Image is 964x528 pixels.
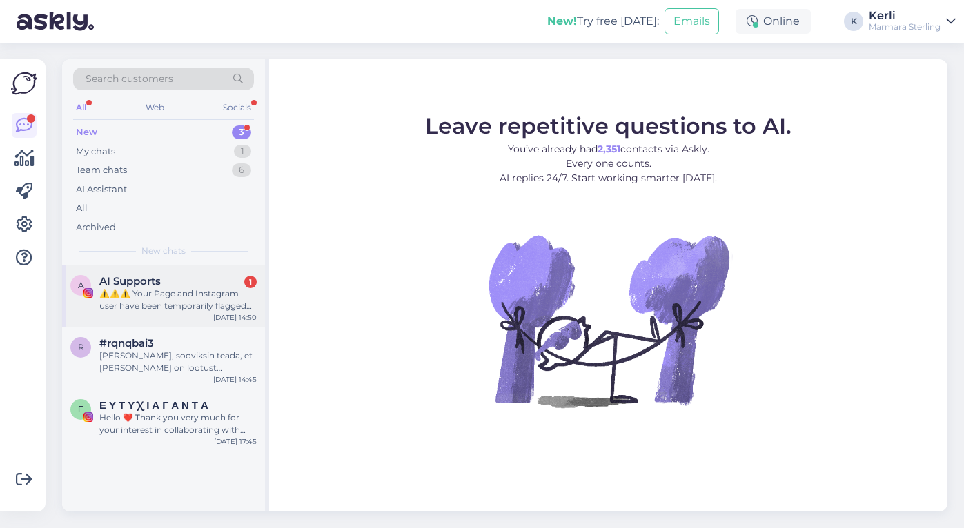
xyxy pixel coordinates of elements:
[425,142,791,185] p: You’ve already had contacts via Askly. Every one counts. AI replies 24/7. Start working smarter [...
[869,10,941,21] div: Kerli
[141,245,186,257] span: New chats
[99,349,257,374] div: [PERSON_NAME], sooviksin teada, et [PERSON_NAME] on lootust tagastuse tagasimaksele? Tellimuse nr...
[76,145,115,159] div: My chats
[78,342,84,352] span: r
[76,221,116,234] div: Archived
[11,70,37,97] img: Askly Logo
[547,13,659,30] div: Try free [DATE]:
[869,10,956,32] a: KerliMarmara Sterling
[844,12,863,31] div: K
[99,337,154,349] span: #rqnqbai3
[425,112,791,139] span: Leave repetitive questions to AI.
[234,145,251,159] div: 1
[598,143,620,155] b: 2,351
[99,412,257,436] div: Hello ❤️ Thank you very much for your interest in collaborating with me. I have visited your prof...
[78,404,83,414] span: Ε
[232,125,251,139] div: 3
[99,287,257,312] div: ⚠️⚠️⚠️ Your Page and Instagram user have been temporarily flagged for restrictions due to a repor...
[76,125,97,139] div: New
[232,163,251,177] div: 6
[869,21,941,32] div: Marmara Sterling
[665,8,719,34] button: Emails
[244,276,257,288] div: 1
[213,312,257,323] div: [DATE] 14:50
[76,183,127,196] div: AI Assistant
[76,201,88,215] div: All
[214,436,257,447] div: [DATE] 17:45
[99,275,161,287] span: AI Supports
[78,280,84,290] span: A
[213,374,257,385] div: [DATE] 14:45
[99,399,208,412] span: Ε Υ Τ Υ Χ Ι Α Γ Α Ν Τ Α
[484,196,733,445] img: No Chat active
[736,9,811,34] div: Online
[547,14,577,28] b: New!
[86,72,173,86] span: Search customers
[220,99,254,116] div: Socials
[76,163,127,177] div: Team chats
[143,99,167,116] div: Web
[73,99,89,116] div: All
